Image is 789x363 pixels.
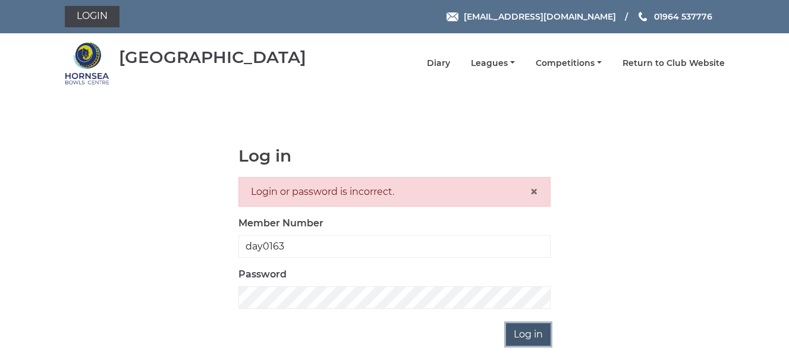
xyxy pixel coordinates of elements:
[238,147,551,165] h1: Log in
[654,11,712,22] span: 01964 537776
[119,48,306,67] div: [GEOGRAPHIC_DATA]
[530,183,538,200] span: ×
[637,10,712,23] a: Phone us 01964 537776
[427,58,450,69] a: Diary
[238,267,287,282] label: Password
[530,185,538,199] button: Close
[536,58,602,69] a: Competitions
[238,216,323,231] label: Member Number
[65,41,109,86] img: Hornsea Bowls Centre
[447,12,458,21] img: Email
[506,323,551,346] input: Log in
[623,58,725,69] a: Return to Club Website
[471,58,515,69] a: Leagues
[639,12,647,21] img: Phone us
[447,10,616,23] a: Email [EMAIL_ADDRESS][DOMAIN_NAME]
[464,11,616,22] span: [EMAIL_ADDRESS][DOMAIN_NAME]
[65,6,120,27] a: Login
[238,177,551,207] div: Login or password is incorrect.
